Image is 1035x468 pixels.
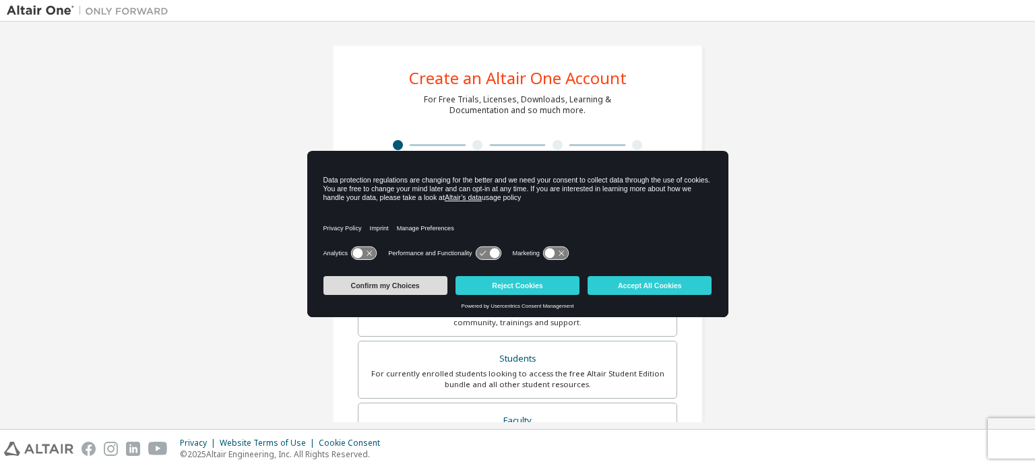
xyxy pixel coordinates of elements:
[180,438,220,448] div: Privacy
[424,94,611,116] div: For Free Trials, Licenses, Downloads, Learning & Documentation and so much more.
[126,442,140,456] img: linkedin.svg
[367,411,668,430] div: Faculty
[409,70,627,86] div: Create an Altair One Account
[180,448,388,460] p: © 2025 Altair Engineering, Inc. All Rights Reserved.
[319,438,388,448] div: Cookie Consent
[104,442,118,456] img: instagram.svg
[148,442,168,456] img: youtube.svg
[7,4,175,18] img: Altair One
[4,442,73,456] img: altair_logo.svg
[220,438,319,448] div: Website Terms of Use
[367,368,668,390] div: For currently enrolled students looking to access the free Altair Student Edition bundle and all ...
[82,442,96,456] img: facebook.svg
[367,349,668,368] div: Students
